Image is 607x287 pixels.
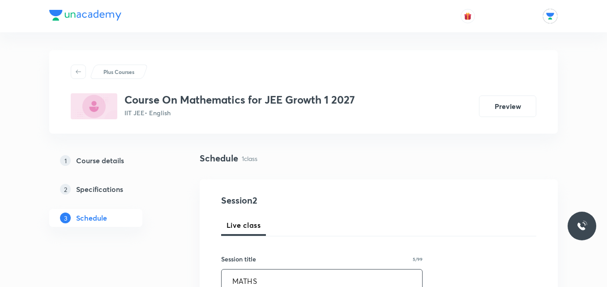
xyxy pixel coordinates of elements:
p: IIT JEE • English [124,108,355,117]
p: Plus Courses [103,68,134,76]
h5: Specifications [76,184,123,195]
img: Rajan Naman [543,9,558,24]
img: 9AAFE435-E3A7-442E-9CB4-8ACEBB61F453_plus.png [71,93,117,119]
h5: Course details [76,155,124,166]
h3: Course On Mathematics for JEE Growth 1 2027 [124,93,355,106]
p: 1 class [242,154,257,163]
a: 2Specifications [49,180,171,198]
button: avatar [461,9,475,23]
p: 3 [60,213,71,223]
button: Preview [479,96,536,117]
img: ttu [577,221,587,231]
p: 2 [60,184,71,195]
h5: Schedule [76,213,107,223]
span: Live class [227,220,261,230]
a: Company Logo [49,10,121,23]
h6: Session title [221,254,256,264]
img: Company Logo [49,10,121,21]
p: 1 [60,155,71,166]
a: 1Course details [49,152,171,170]
h4: Session 2 [221,194,385,207]
img: avatar [464,12,472,20]
h4: Schedule [200,152,238,165]
p: 5/99 [413,257,423,261]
